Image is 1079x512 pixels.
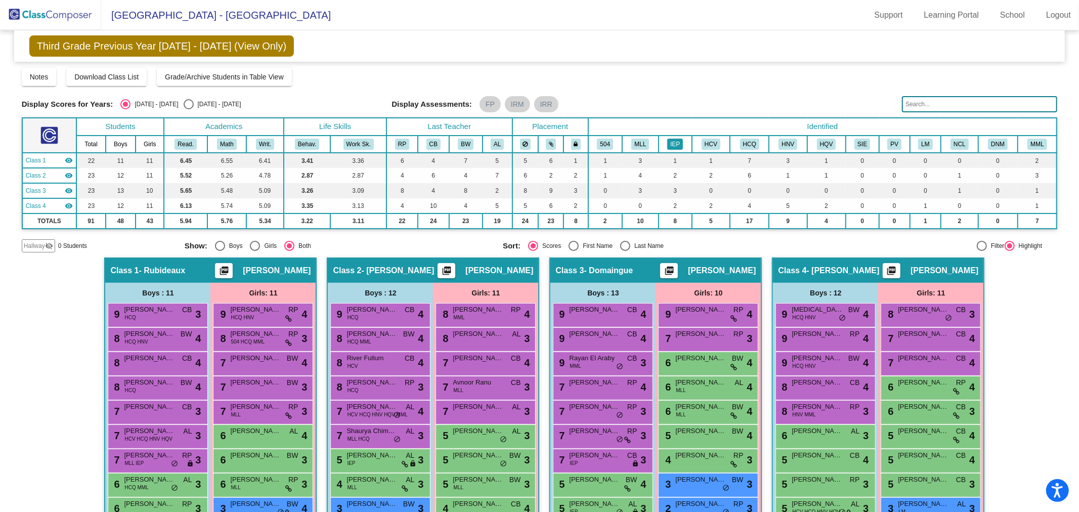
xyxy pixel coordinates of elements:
span: [PERSON_NAME] [243,266,311,276]
td: 0 [846,198,879,214]
td: 5.26 [207,168,246,183]
td: 4 [418,183,449,198]
button: IEP [667,139,683,150]
td: 5.48 [207,183,246,198]
span: Download Class List [74,73,139,81]
th: Romana Plesa [386,136,418,153]
span: RP [733,305,743,315]
span: 9 [663,309,671,320]
span: [PERSON_NAME] [465,266,533,276]
div: [DATE] - [DATE] [131,100,178,109]
td: 5 [483,153,512,168]
td: 13 [106,183,136,198]
div: Highlight [1015,241,1043,250]
span: 8 [440,309,448,320]
span: Grade/Archive Students in Table View [165,73,284,81]
mat-chip: IRR [534,96,558,112]
button: Print Students Details [883,263,900,278]
button: MLL [631,139,649,150]
td: 5 [512,198,539,214]
td: 23 [76,198,105,214]
th: Boys [106,136,136,153]
td: 1 [941,168,978,183]
span: [PERSON_NAME] [230,305,281,315]
button: NCL [951,139,969,150]
td: 0 [879,153,910,168]
span: Notes [30,73,49,81]
mat-icon: picture_as_pdf [218,266,230,280]
th: Hi Cap - Non-Verbal Qualification [769,136,807,153]
td: 5.94 [164,214,207,229]
span: CB [405,305,414,315]
td: 7 [449,153,483,168]
div: Both [294,241,311,250]
td: 12 [106,198,136,214]
td: 6 [538,153,564,168]
button: RP [395,139,409,150]
div: Boys : 13 [550,283,656,303]
td: 0 [846,183,879,198]
td: 1 [588,153,622,168]
mat-icon: picture_as_pdf [663,266,675,280]
span: [MEDICAL_DATA][PERSON_NAME] [792,305,842,315]
td: 5.52 [164,168,207,183]
td: 5.09 [246,183,284,198]
td: 0 [846,168,879,183]
button: CB [426,139,441,150]
td: 9 [769,214,807,229]
td: 0 [807,183,846,198]
span: Class 3 [555,266,584,276]
td: 1 [910,214,941,229]
td: 6 [730,168,769,183]
button: HCV [702,139,720,150]
th: Hi Cap - Quantitative Qualification [730,136,769,153]
td: 3.26 [284,183,330,198]
mat-icon: visibility [65,187,73,195]
td: 2 [564,198,588,214]
span: [PERSON_NAME] [124,305,175,315]
td: 5.34 [246,214,284,229]
th: Monitored ML [1018,136,1057,153]
span: Class 3 [26,186,46,195]
button: HQV [817,139,836,150]
span: Sort: [503,241,521,250]
td: 1 [807,168,846,183]
td: 3 [1018,168,1057,183]
td: 3 [622,153,659,168]
span: - Domaingue [584,266,633,276]
button: Print Students Details [215,263,233,278]
td: 1 [769,168,807,183]
div: Girls: 11 [878,283,983,303]
th: Last Teacher [386,118,512,136]
th: Total [76,136,105,153]
td: 8 [449,183,483,198]
mat-radio-group: Select an option [503,241,813,251]
td: 7 [483,168,512,183]
button: Grade/Archive Students in Table View [157,68,292,86]
td: 3.11 [330,214,386,229]
th: Hi Cap - Verbal & Quantitative Qualification [807,136,846,153]
td: 4 [622,168,659,183]
td: 3.41 [284,153,330,168]
div: Boys : 11 [105,283,210,303]
button: AL [491,139,504,150]
td: 4 [449,198,483,214]
span: 0 Students [58,241,87,250]
a: Logout [1038,7,1079,23]
td: 11 [136,153,164,168]
td: 2 [807,198,846,214]
th: Hi-Cap - Verbal Qualification [692,136,730,153]
td: 0 [879,214,910,229]
button: Read. [175,139,197,150]
td: 8 [386,183,418,198]
td: 3 [659,183,692,198]
th: Identified [588,118,1057,136]
span: Class 1 [26,156,46,165]
span: 4 [418,307,423,322]
div: Girls [260,241,277,250]
div: Boys [225,241,243,250]
td: 8 [512,183,539,198]
td: 2 [1018,153,1057,168]
td: 48 [106,214,136,229]
button: DNM [988,139,1008,150]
